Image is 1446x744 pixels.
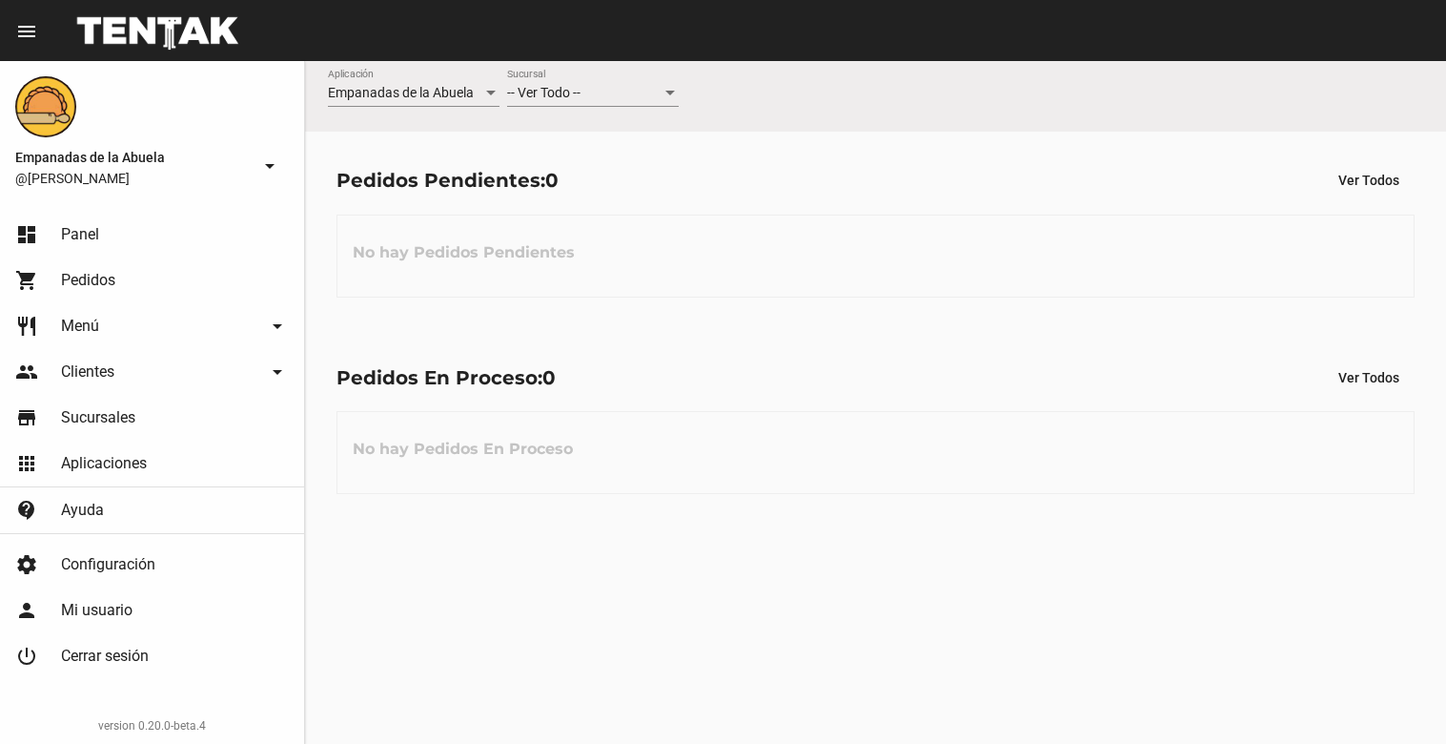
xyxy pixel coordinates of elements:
[61,362,114,382] span: Clientes
[61,271,115,290] span: Pedidos
[15,269,38,292] mat-icon: shopping_cart
[15,361,38,383] mat-icon: people
[15,645,38,668] mat-icon: power_settings_new
[545,169,559,192] span: 0
[15,315,38,338] mat-icon: restaurant
[61,555,155,574] span: Configuración
[336,165,559,196] div: Pedidos Pendientes:
[15,76,76,137] img: f0136945-ed32-4f7c-91e3-a375bc4bb2c5.png
[15,553,38,576] mat-icon: settings
[1338,370,1399,385] span: Ver Todos
[542,366,556,389] span: 0
[1323,163,1415,197] button: Ver Todos
[15,146,251,169] span: Empanadas de la Abuela
[15,20,38,43] mat-icon: menu
[15,406,38,429] mat-icon: store
[61,225,99,244] span: Panel
[266,361,289,383] mat-icon: arrow_drop_down
[15,169,251,188] span: @[PERSON_NAME]
[336,362,556,393] div: Pedidos En Proceso:
[61,647,149,666] span: Cerrar sesión
[328,85,474,100] span: Empanadas de la Abuela
[15,223,38,246] mat-icon: dashboard
[507,85,580,100] span: -- Ver Todo --
[15,599,38,622] mat-icon: person
[61,408,135,427] span: Sucursales
[61,601,132,620] span: Mi usuario
[15,716,289,735] div: version 0.20.0-beta.4
[1323,361,1415,395] button: Ver Todos
[1338,173,1399,188] span: Ver Todos
[61,317,99,336] span: Menú
[15,452,38,475] mat-icon: apps
[15,499,38,522] mat-icon: contact_support
[337,224,590,281] h3: No hay Pedidos Pendientes
[266,315,289,338] mat-icon: arrow_drop_down
[258,155,281,177] mat-icon: arrow_drop_down
[337,421,588,478] h3: No hay Pedidos En Proceso
[61,501,104,520] span: Ayuda
[61,454,147,473] span: Aplicaciones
